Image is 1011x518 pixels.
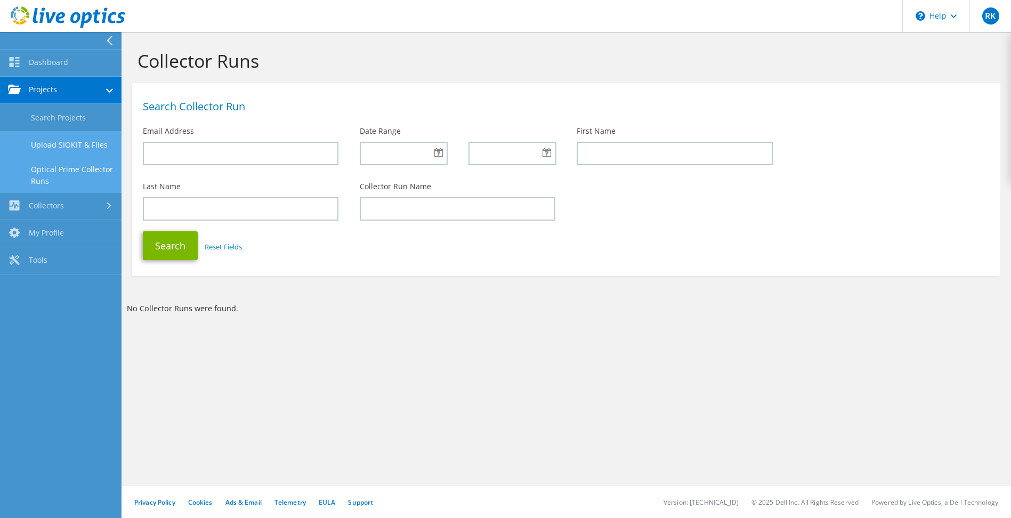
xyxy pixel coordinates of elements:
[143,101,984,112] h1: Search Collector Run
[664,498,739,507] li: Version: [TECHNICAL_ID]
[360,181,431,192] label: Collector Run Name
[134,498,175,507] a: Privacy Policy
[127,303,1006,314] p: No Collector Runs were found.
[982,7,999,25] span: RK
[225,498,262,507] a: Ads & Email
[577,126,616,136] label: First Name
[188,498,213,507] a: Cookies
[143,231,198,260] button: Search
[348,498,373,507] a: Support
[205,242,242,252] a: Reset Fields
[274,498,306,507] a: Telemetry
[138,50,990,72] h1: Collector Runs
[319,498,335,507] a: EULA
[143,126,194,136] label: Email Address
[751,498,859,507] li: © 2025 Dell Inc. All Rights Reserved
[871,498,998,507] li: Powered by Live Optics, a Dell Technology
[916,11,925,21] svg: \n
[360,126,401,136] label: Date Range
[143,181,181,192] label: Last Name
